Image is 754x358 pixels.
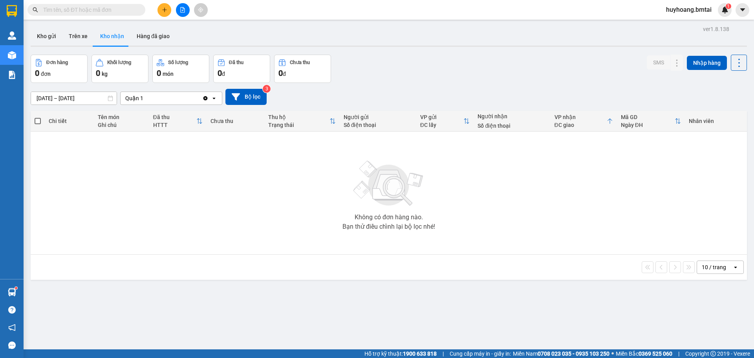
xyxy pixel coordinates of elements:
[344,122,412,128] div: Số điện thoại
[726,4,731,9] sup: 1
[176,3,190,17] button: file-add
[98,114,145,120] div: Tên món
[144,94,145,102] input: Selected Quận 1.
[168,60,188,65] div: Số lượng
[687,56,727,70] button: Nhập hàng
[611,352,614,355] span: ⚪️
[163,71,174,77] span: món
[211,95,217,101] svg: open
[403,351,437,357] strong: 1900 633 818
[342,224,435,230] div: Bạn thử điều chỉnh lại bộ lọc nhé!
[222,71,225,77] span: đ
[416,111,474,132] th: Toggle SortBy
[274,55,331,83] button: Chưa thu0đ
[538,351,609,357] strong: 0708 023 035 - 0935 103 250
[727,4,730,9] span: 1
[702,263,726,271] div: 10 / trang
[555,122,607,128] div: ĐC giao
[344,114,412,120] div: Người gửi
[355,214,423,220] div: Không có đơn hàng nào.
[478,123,546,129] div: Số điện thoại
[7,5,17,17] img: logo-vxr
[130,27,176,46] button: Hàng đã giao
[8,71,16,79] img: solution-icon
[31,55,88,83] button: Đơn hàng0đơn
[15,287,17,289] sup: 1
[8,341,16,349] span: message
[721,6,728,13] img: icon-new-feature
[49,118,90,124] div: Chi tiết
[420,122,464,128] div: ĐC lấy
[152,55,209,83] button: Số lượng0món
[736,3,749,17] button: caret-down
[218,68,222,78] span: 0
[647,55,670,70] button: SMS
[153,122,197,128] div: HTTT
[92,55,148,83] button: Khối lượng0kg
[162,7,167,13] span: plus
[157,68,161,78] span: 0
[43,6,136,14] input: Tìm tên, số ĐT hoặc mã đơn
[96,68,100,78] span: 0
[616,349,672,358] span: Miền Bắc
[31,27,62,46] button: Kho gửi
[149,111,207,132] th: Toggle SortBy
[33,7,38,13] span: search
[41,71,51,77] span: đơn
[229,60,243,65] div: Đã thu
[283,71,286,77] span: đ
[639,351,672,357] strong: 0369 525 060
[621,114,675,120] div: Mã GD
[710,351,716,356] span: copyright
[153,114,197,120] div: Đã thu
[35,68,39,78] span: 0
[290,60,310,65] div: Chưa thu
[8,31,16,40] img: warehouse-icon
[551,111,617,132] th: Toggle SortBy
[225,89,267,105] button: Bộ lọc
[125,94,143,102] div: Quận 1
[443,349,444,358] span: |
[513,349,609,358] span: Miền Nam
[660,5,718,15] span: huyhoang.bmtai
[202,95,209,101] svg: Clear value
[98,122,145,128] div: Ghi chú
[94,27,130,46] button: Kho nhận
[31,92,117,105] input: Select a date range.
[46,60,68,65] div: Đơn hàng
[732,264,739,270] svg: open
[678,349,679,358] span: |
[102,71,108,77] span: kg
[180,7,185,13] span: file-add
[278,68,283,78] span: 0
[350,156,428,211] img: svg+xml;base64,PHN2ZyBjbGFzcz0ibGlzdC1wbHVnX19zdmciIHhtbG5zPSJodHRwOi8vd3d3LnczLm9yZy8yMDAwL3N2Zy...
[268,114,329,120] div: Thu hộ
[555,114,607,120] div: VP nhận
[210,118,260,124] div: Chưa thu
[264,111,340,132] th: Toggle SortBy
[420,114,464,120] div: VP gửi
[157,3,171,17] button: plus
[739,6,746,13] span: caret-down
[107,60,131,65] div: Khối lượng
[268,122,329,128] div: Trạng thái
[198,7,203,13] span: aim
[8,324,16,331] span: notification
[703,25,729,33] div: ver 1.8.138
[62,27,94,46] button: Trên xe
[478,113,546,119] div: Người nhận
[213,55,270,83] button: Đã thu0đ
[8,51,16,59] img: warehouse-icon
[194,3,208,17] button: aim
[8,306,16,314] span: question-circle
[263,85,271,93] sup: 3
[364,349,437,358] span: Hỗ trợ kỹ thuật:
[621,122,675,128] div: Ngày ĐH
[617,111,685,132] th: Toggle SortBy
[8,288,16,296] img: warehouse-icon
[450,349,511,358] span: Cung cấp máy in - giấy in:
[689,118,743,124] div: Nhân viên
